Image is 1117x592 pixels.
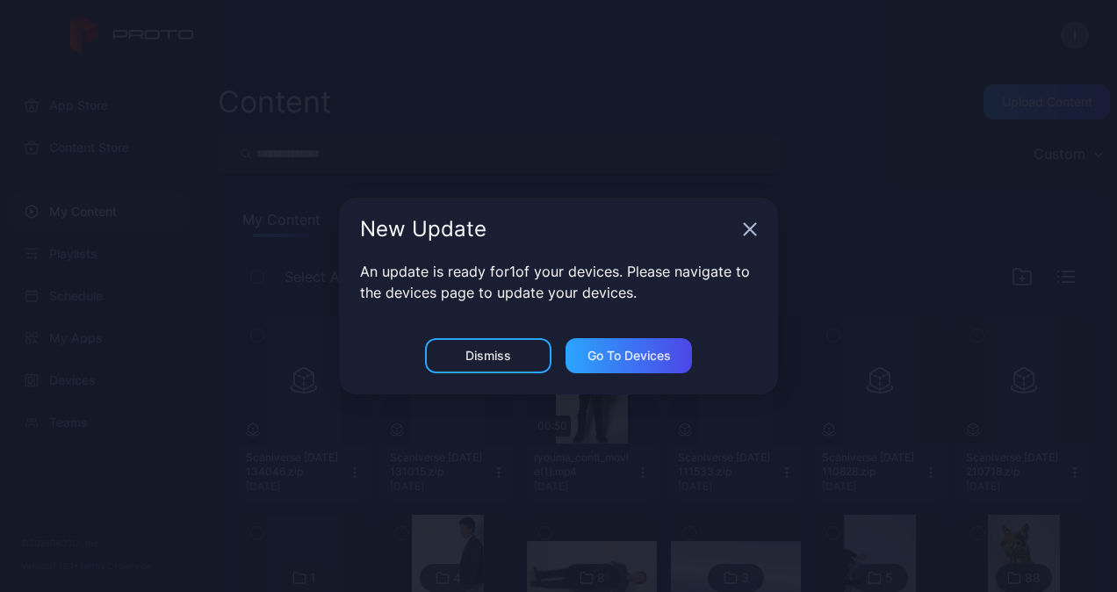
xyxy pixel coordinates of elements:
[360,219,736,240] div: New Update
[566,338,692,373] button: Go to devices
[425,338,551,373] button: Dismiss
[465,349,511,363] div: Dismiss
[360,261,757,303] p: An update is ready for 1 of your devices. Please navigate to the devices page to update your devi...
[587,349,671,363] div: Go to devices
